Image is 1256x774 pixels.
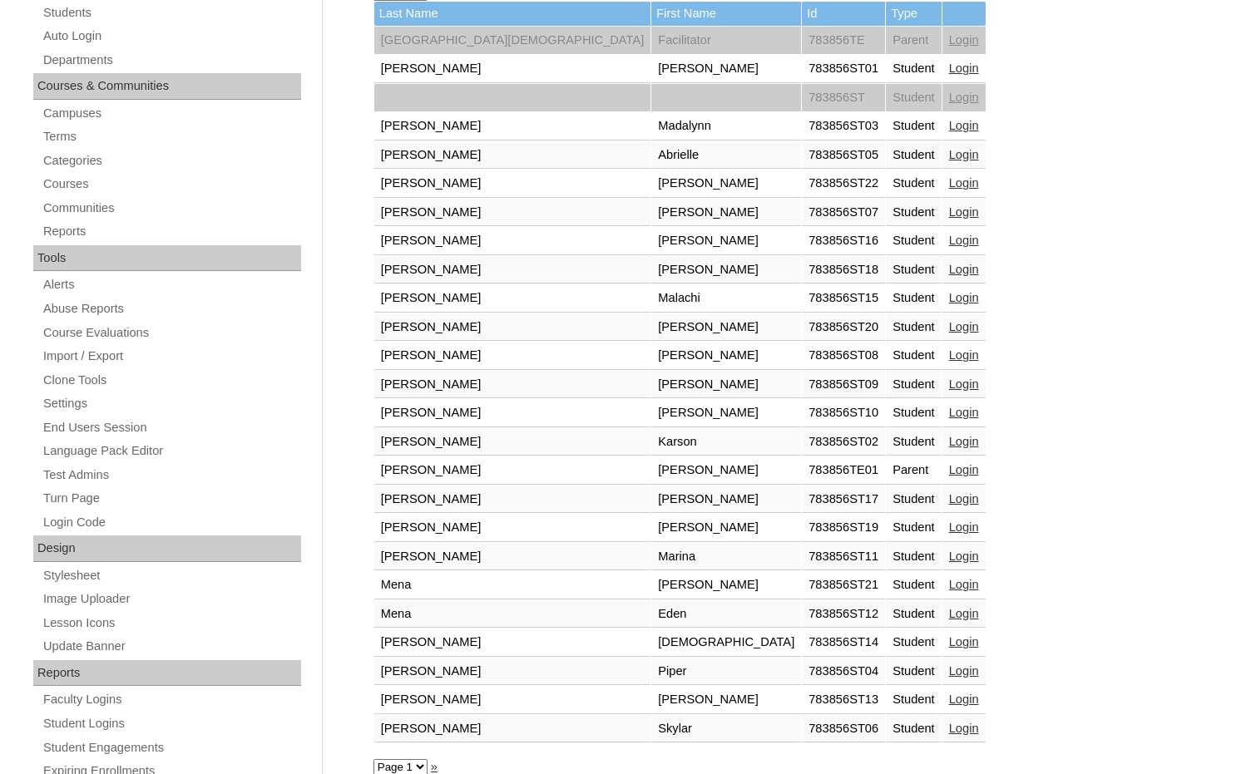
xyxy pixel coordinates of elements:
a: Student Logins [42,713,301,734]
td: Student [886,170,942,198]
td: Student [886,571,942,599]
a: Login [949,722,979,735]
a: Student Engagements [42,737,301,758]
td: Madalynn [651,112,801,141]
a: End Users Session [42,417,301,438]
a: Faculty Logins [42,689,301,710]
td: [PERSON_NAME] [651,199,801,227]
td: [PERSON_NAME] [651,571,801,599]
td: [PERSON_NAME] [374,715,651,743]
a: Login [949,406,979,419]
td: 783856ST [802,84,885,112]
td: 783856ST09 [802,371,885,399]
a: Login [949,578,979,591]
td: [PERSON_NAME] [374,486,651,514]
a: Communities [42,198,301,219]
td: 783856ST07 [802,199,885,227]
td: 783856ST16 [802,227,885,255]
td: ㅤㅤ [374,84,651,112]
div: Tools [33,245,301,272]
td: Student [886,715,942,743]
a: Login [949,492,979,505]
a: Courses [42,174,301,195]
td: [PERSON_NAME] [374,686,651,714]
a: Image Uploader [42,589,301,609]
td: [PERSON_NAME] [374,342,651,370]
td: [PERSON_NAME] [651,227,801,255]
td: [PERSON_NAME] [651,399,801,427]
a: Categories [42,150,301,171]
td: 783856ST20 [802,313,885,342]
td: Facilitator [651,27,801,55]
td: [PERSON_NAME] [651,456,801,485]
div: Courses & Communities [33,73,301,100]
td: Student [886,428,942,456]
a: Login [949,550,979,563]
td: [PERSON_NAME] [374,112,651,141]
td: 783856ST05 [802,141,885,170]
a: Turn Page [42,488,301,509]
td: ㅤㅤ [651,84,801,112]
td: 783856ST18 [802,256,885,284]
td: Piper [651,658,801,686]
a: Login [949,320,979,333]
td: [PERSON_NAME] [651,686,801,714]
td: Mena [374,571,651,599]
td: [PERSON_NAME] [374,514,651,542]
td: Student [886,486,942,514]
td: Parent [886,27,942,55]
a: Login [949,62,979,75]
a: Login [949,148,979,161]
td: Student [886,514,942,542]
a: Login [949,176,979,190]
td: [PERSON_NAME] [374,658,651,686]
td: Student [886,658,942,686]
a: Login [949,205,979,219]
td: [PERSON_NAME] [374,399,651,427]
td: Student [886,399,942,427]
a: Update Banner [42,636,301,657]
a: Students [42,2,301,23]
td: Student [886,84,942,112]
div: Reports [33,660,301,687]
td: 783856TE01 [802,456,885,485]
a: Login [949,520,979,534]
a: Import / Export [42,346,301,367]
a: Login [949,291,979,304]
td: Student [886,112,942,141]
td: Student [886,256,942,284]
td: [PERSON_NAME] [374,629,651,657]
td: Eden [651,600,801,629]
td: Student [886,543,942,571]
td: [PERSON_NAME] [374,199,651,227]
a: Login [949,348,979,362]
td: [PERSON_NAME] [374,284,651,313]
a: Departments [42,50,301,71]
td: Student [886,199,942,227]
a: Login [949,607,979,620]
td: [PERSON_NAME] [374,371,651,399]
td: [PERSON_NAME] [374,313,651,342]
td: Type [886,2,942,26]
a: Login [949,463,979,476]
td: 783856ST11 [802,543,885,571]
td: [PERSON_NAME] [374,543,651,571]
td: Id [802,2,885,26]
a: Lesson Icons [42,613,301,633]
a: Login [949,119,979,132]
td: [PERSON_NAME] [651,371,801,399]
td: [PERSON_NAME] [651,256,801,284]
a: Stylesheet [42,565,301,586]
div: Design [33,535,301,562]
td: [PERSON_NAME] [651,342,801,370]
td: 783856ST04 [802,658,885,686]
td: Student [886,686,942,714]
a: Login Code [42,512,301,533]
a: Login [949,234,979,247]
a: Test Admins [42,465,301,486]
a: Terms [42,126,301,147]
td: 783856ST19 [802,514,885,542]
td: Marina [651,543,801,571]
a: Login [949,635,979,648]
td: Student [886,342,942,370]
